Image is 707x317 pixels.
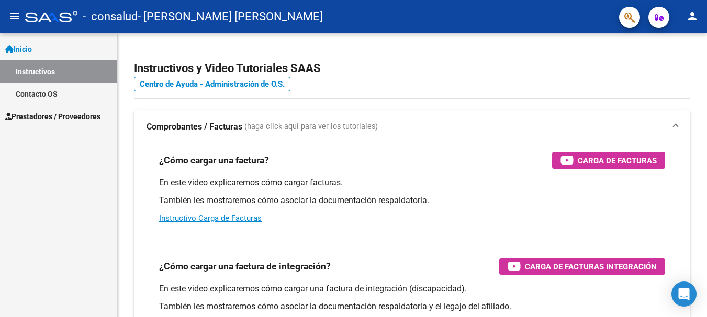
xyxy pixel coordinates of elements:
h2: Instructivos y Video Tutoriales SAAS [134,58,690,78]
p: También les mostraremos cómo asociar la documentación respaldatoria y el legajo del afiliado. [159,301,665,312]
span: Inicio [5,43,32,55]
a: Centro de Ayuda - Administración de O.S. [134,77,290,91]
p: En este video explicaremos cómo cargar una factura de integración (discapacidad). [159,283,665,295]
span: Carga de Facturas Integración [525,260,657,273]
mat-icon: person [686,10,699,22]
p: También les mostraremos cómo asociar la documentación respaldatoria. [159,195,665,206]
a: Instructivo Carga de Facturas [159,214,262,223]
span: Carga de Facturas [578,154,657,167]
h3: ¿Cómo cargar una factura de integración? [159,259,331,274]
button: Carga de Facturas [552,152,665,169]
p: En este video explicaremos cómo cargar facturas. [159,177,665,189]
span: - [PERSON_NAME] [PERSON_NAME] [138,5,323,28]
span: (haga click aquí para ver los tutoriales) [244,121,378,133]
mat-expansion-panel-header: Comprobantes / Facturas (haga click aquí para ver los tutoriales) [134,110,690,144]
div: Open Intercom Messenger [671,281,697,307]
strong: Comprobantes / Facturas [147,121,242,133]
h3: ¿Cómo cargar una factura? [159,153,269,168]
button: Carga de Facturas Integración [499,258,665,275]
span: Prestadores / Proveedores [5,111,100,122]
span: - consalud [83,5,138,28]
mat-icon: menu [8,10,21,22]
